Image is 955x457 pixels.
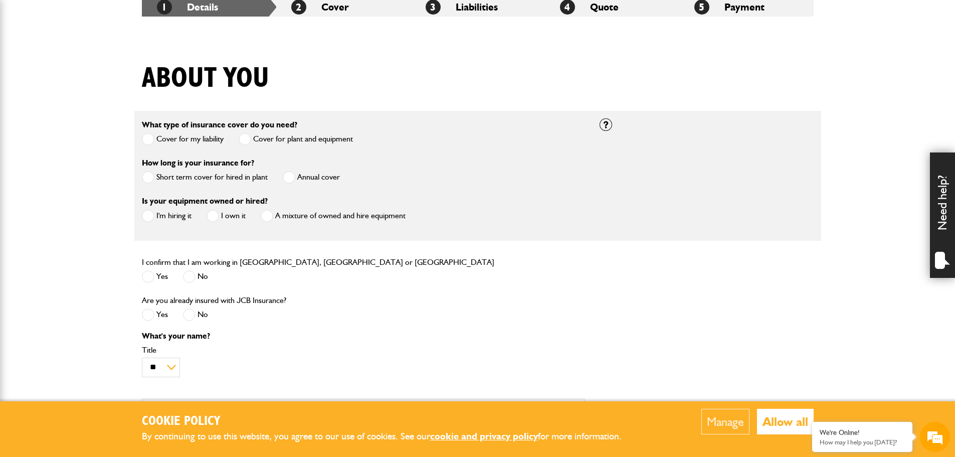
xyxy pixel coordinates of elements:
label: Title [142,346,585,354]
label: A mixture of owned and hire equipment [261,210,406,222]
div: Need help? [930,153,955,278]
label: Cover for plant and equipment [239,133,353,145]
a: cookie and privacy policy [430,430,538,442]
label: Is your equipment owned or hired? [142,197,268,205]
label: Cover for my liability [142,133,224,145]
p: What's your name? [142,332,585,340]
button: Allow all [757,409,814,434]
label: Yes [142,270,168,283]
label: Short term cover for hired in plant [142,171,268,184]
p: By continuing to use this website, you agree to our use of cookies. See our for more information. [142,429,638,444]
label: How long is your insurance for? [142,159,254,167]
label: I own it [207,210,246,222]
label: No [183,309,208,321]
label: Are you already insured with JCB Insurance? [142,296,286,304]
label: Yes [142,309,168,321]
label: What type of insurance cover do you need? [142,121,297,129]
label: I confirm that I am working in [GEOGRAPHIC_DATA], [GEOGRAPHIC_DATA] or [GEOGRAPHIC_DATA] [142,258,494,266]
p: How may I help you today? [820,438,905,446]
h2: Cookie Policy [142,414,638,429]
label: I'm hiring it [142,210,192,222]
div: We're Online! [820,428,905,437]
label: No [183,270,208,283]
label: Annual cover [283,171,340,184]
button: Manage [701,409,749,434]
h1: About you [142,62,269,95]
